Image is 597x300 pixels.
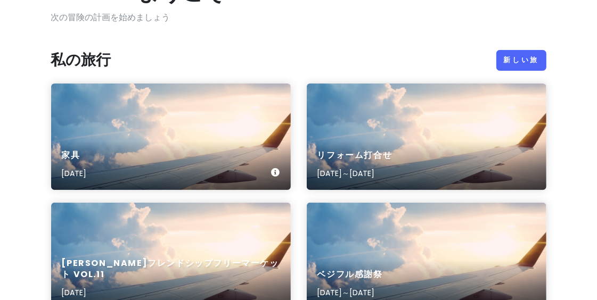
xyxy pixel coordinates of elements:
a: 新しい旅 [496,50,546,71]
font: 私の旅行 [51,49,111,70]
font: [DATE] [62,287,87,298]
font: [DATE] [62,168,87,179]
font: 家具 [62,149,80,161]
font: [PERSON_NAME]フレンドシップフリーマーケット Vol.11 [62,257,279,280]
font: [DATE]～[DATE] [317,168,375,179]
font: ベジフル感謝祭 [317,268,383,280]
a: 旅客機の航空写真家具[DATE] [51,84,291,190]
font: [DATE]～[DATE] [317,287,375,298]
a: 旅客機の航空写真リフォーム打合せ[DATE]～[DATE] [307,84,546,190]
font: リフォーム打合せ [317,149,392,161]
font: 次の冒険の計画を始めましょう [51,11,170,23]
font: 新しい旅 [503,55,539,64]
